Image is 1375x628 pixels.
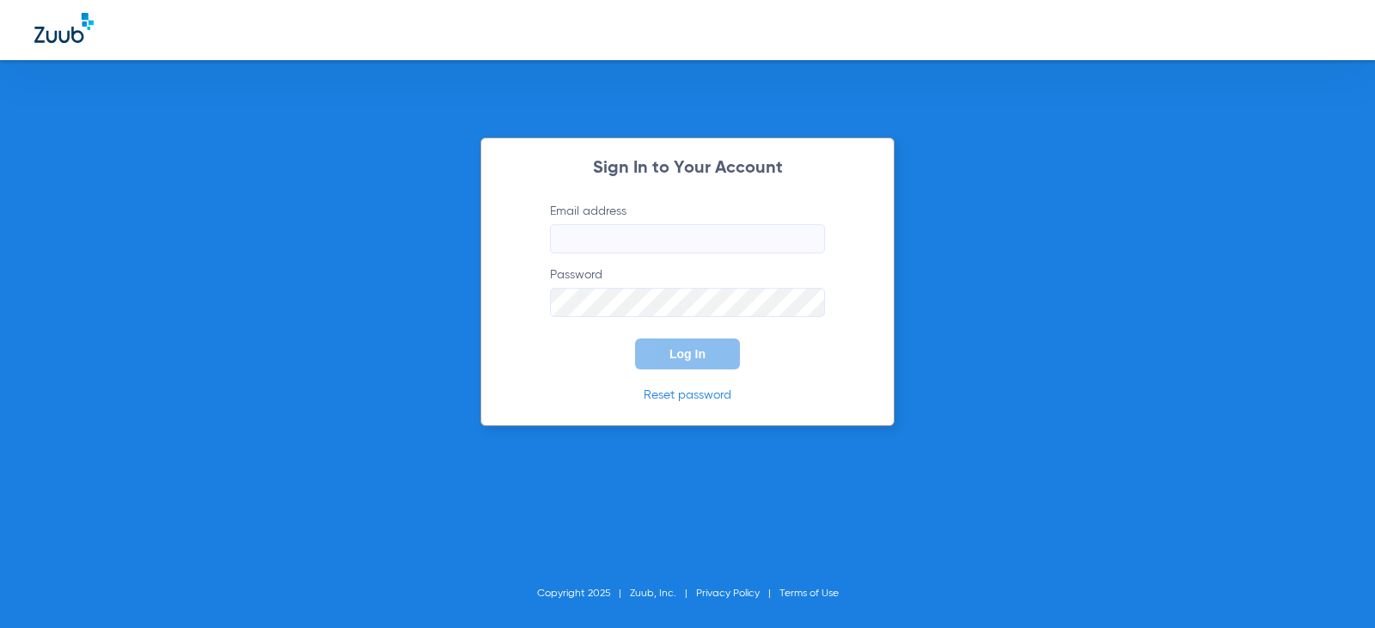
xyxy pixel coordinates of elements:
[779,588,839,599] a: Terms of Use
[635,338,740,369] button: Log In
[537,585,630,602] li: Copyright 2025
[34,13,94,43] img: Zuub Logo
[550,266,825,317] label: Password
[630,585,696,602] li: Zuub, Inc.
[696,588,760,599] a: Privacy Policy
[524,160,851,177] h2: Sign In to Your Account
[550,288,825,317] input: Password
[550,224,825,253] input: Email address
[644,389,731,401] a: Reset password
[669,347,706,361] span: Log In
[550,203,825,253] label: Email address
